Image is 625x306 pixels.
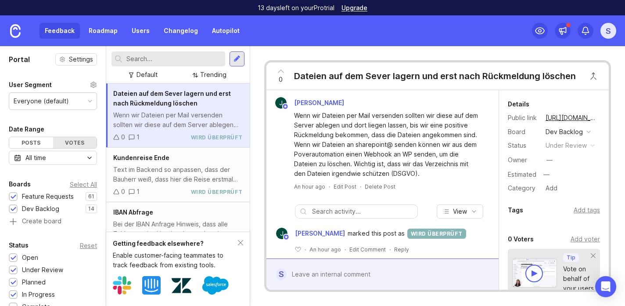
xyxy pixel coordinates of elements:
span: [PERSON_NAME] [295,229,345,238]
div: Wenn wir Dateien per Mail versenden sollten wir diese auf dem Server ablegen und dort liegen lass... [294,111,481,178]
a: Julian Schmidt[PERSON_NAME] [270,97,351,109]
a: Users [126,23,155,39]
div: · [329,183,330,190]
div: Owner [508,155,539,165]
p: 61 [88,193,94,200]
div: Date Range [9,124,44,135]
div: wird überprüft [191,188,243,196]
div: Edit Post [334,183,356,190]
img: Canny Home [10,24,21,38]
span: View [453,207,467,216]
div: Planned [22,277,46,287]
div: 0 [121,187,125,197]
div: Edit Comment [349,246,386,253]
img: member badge [283,234,289,240]
div: Category [508,183,539,193]
div: Open [22,253,38,262]
a: Julian Schmidt[PERSON_NAME] [271,228,348,239]
div: User Segment [9,80,52,90]
div: 1 [136,132,140,142]
div: · [389,246,391,253]
a: Changelog [158,23,203,39]
div: Open Intercom Messenger [595,276,616,297]
span: Settings [69,55,93,64]
a: Upgrade [341,5,367,11]
button: S [600,23,616,39]
div: Dev Backlog [546,127,583,137]
div: Details [508,99,529,109]
div: Dateien auf dem Sever lagern und erst nach Rückmeldung löschen [294,70,576,82]
div: Posts [9,137,53,148]
a: Kundenreise EndeText im Backend so anpassen, dass der Bauherr weiß, dass hier die Reise erstmal z... [106,148,250,202]
span: 0 [279,75,283,84]
p: 14 [88,205,94,212]
a: Dateien auf dem Sever lagern und erst nach Rückmeldung löschenWenn wir Dateien per Mail versenden... [106,84,250,148]
div: Estimated [508,171,536,178]
div: Text im Backend so anpassen, dass der Bauherr weiß, dass hier die Reise erstmal zuende ist? Bishe... [113,165,243,184]
div: · [305,246,306,253]
img: Salesforce logo [202,272,229,299]
button: Close button [585,67,602,85]
a: Create board [9,218,97,226]
div: Getting feedback elsewhere? [113,239,238,248]
div: 0 Voters [508,234,534,244]
div: Boards [9,179,31,189]
span: An hour ago [309,246,341,253]
div: Dev Backlog [22,204,59,214]
button: View [437,204,483,219]
div: Enable customer-facing teammates to track feedback from existing tools. [113,251,238,270]
button: Settings [55,53,97,66]
div: S [276,269,287,280]
div: 1 [136,187,140,197]
div: Delete Post [365,183,395,190]
div: Reset [80,243,97,248]
a: An hour ago [294,183,325,190]
div: · [360,183,361,190]
div: · [345,246,346,253]
img: Slack logo [113,276,131,295]
input: Search activity... [312,207,413,216]
div: Add [543,182,560,194]
img: member badge [282,103,288,110]
div: wird überprüft [407,229,466,239]
img: Zendesk logo [172,276,191,295]
div: Add voter [571,234,600,244]
div: Trending [200,70,226,80]
div: 0 [121,132,125,142]
img: video-thumbnail-vote-d41b83416815613422e2ca741bf692cc.jpg [512,258,557,288]
div: Reply [394,246,409,253]
a: Add [539,182,560,194]
img: Julian Schmidt [275,97,287,109]
img: Intercom logo [142,276,161,295]
div: wird überprüft [191,134,243,141]
p: 13 days left on your Pro trial [258,4,334,12]
div: In Progress [22,290,55,299]
div: Default [136,70,158,80]
div: Tags [508,205,523,215]
h1: Portal [9,54,30,65]
a: Roadmap [83,23,123,39]
span: IBAN Abfrage [113,208,153,216]
input: Search... [126,54,222,64]
div: Feature Requests [22,192,74,201]
div: Everyone (default) [14,96,69,106]
div: Bei der IBAN Anfrage Hinweis, dass alle Zahlungen (an Handwerker und uns) von dem Konto der angeg... [113,219,243,239]
a: Autopilot [207,23,245,39]
div: Status [9,240,29,251]
img: Julian Schmidt [276,228,287,239]
div: Status [508,141,539,150]
p: Tip [567,254,575,261]
div: Public link [508,113,539,123]
div: All time [25,153,46,163]
div: Wenn wir Dateien per Mail versenden sollten wir diese auf dem Server ablegen und dort liegen lass... [113,110,243,130]
div: Under Review [22,265,63,275]
span: Dateien auf dem Sever lagern und erst nach Rückmeldung löschen [113,90,231,107]
span: Kundenreise Ende [113,154,169,161]
svg: toggle icon [83,154,97,161]
div: Vote on behalf of your users [563,264,594,293]
a: [URL][DOMAIN_NAME] [543,112,600,124]
div: Board [508,127,539,137]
